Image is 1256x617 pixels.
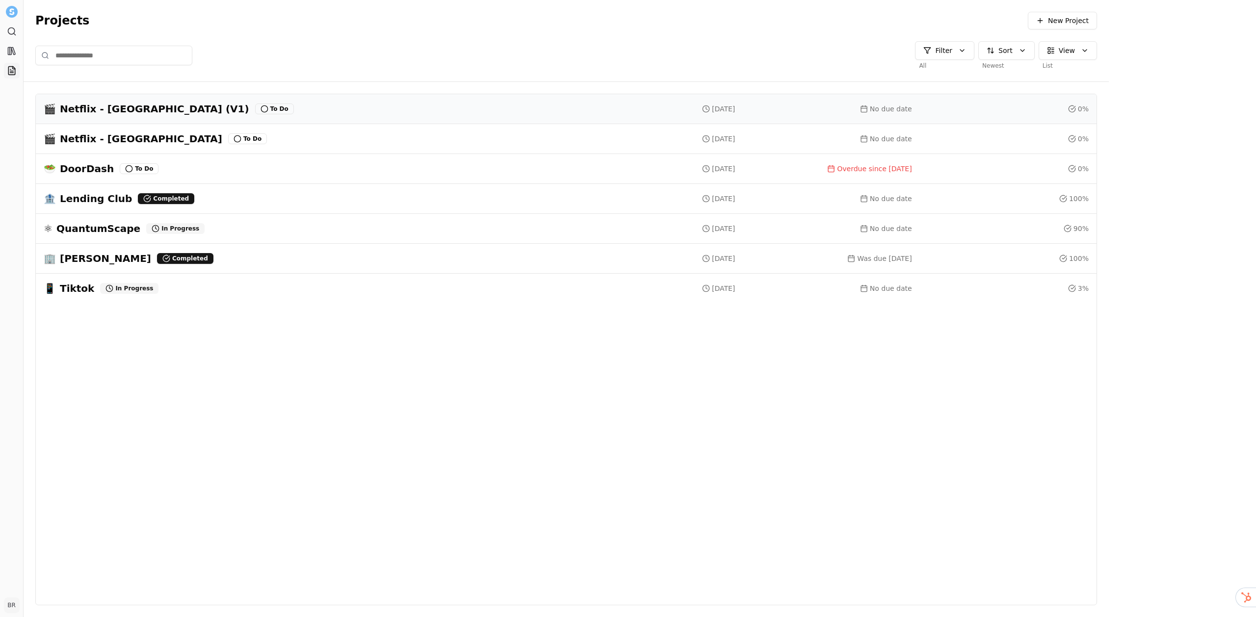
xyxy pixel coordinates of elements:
[1028,12,1097,29] button: New Project
[1078,104,1089,114] span: 0 %
[1048,16,1089,26] span: New Project
[4,4,20,20] button: Settle
[712,164,735,174] span: [DATE]
[60,102,249,116] h3: Netflix - [GEOGRAPHIC_DATA] (V1)
[1073,224,1089,233] span: 90 %
[56,222,140,235] h3: QuantumScape
[4,43,20,59] a: Library
[146,223,205,234] div: In Progress
[60,282,94,295] h3: Tiktok
[44,192,56,206] span: 🏦
[120,163,158,174] div: To Do
[1069,194,1089,204] span: 100 %
[60,192,132,206] h3: Lending Club
[712,104,735,114] span: [DATE]
[712,254,735,263] span: [DATE]
[36,94,1097,124] a: 🎬Netflix - [GEOGRAPHIC_DATA] (V1)To Do[DATE]No due date0%
[100,283,158,294] div: In Progress
[712,134,735,144] span: [DATE]
[60,132,222,146] h3: Netflix - [GEOGRAPHIC_DATA]
[1078,164,1089,174] span: 0 %
[915,62,926,70] span: All
[36,124,1097,154] a: 🎬Netflix - [GEOGRAPHIC_DATA]To Do[DATE]No due date0%
[44,282,56,295] span: 📱
[4,24,20,39] a: Search
[60,162,114,176] h3: DoorDash
[1059,46,1075,55] span: View
[44,252,56,265] span: 🏢
[870,224,912,233] span: No due date
[36,183,1097,213] a: 🏦Lending ClubCompleted[DATE]No due date100%
[255,103,294,114] div: To Do
[60,252,151,265] h3: [PERSON_NAME]
[870,134,912,144] span: No due date
[36,273,1097,303] a: 📱TiktokIn Progress[DATE]No due date3%
[870,194,912,204] span: No due date
[978,62,1004,70] span: Newest
[228,133,267,144] div: To Do
[1078,283,1089,293] span: 3 %
[935,46,952,55] span: Filter
[712,224,735,233] span: [DATE]
[1069,254,1089,263] span: 100 %
[138,193,194,204] div: Completed
[837,164,912,174] span: Overdue since [DATE]
[857,254,912,263] span: Was due [DATE]
[870,283,912,293] span: No due date
[1039,41,1097,60] button: View
[36,243,1097,273] a: 🏢[PERSON_NAME]Completed[DATE]Was due [DATE]100%
[36,154,1097,183] a: 🥗DoorDashTo Do[DATE]Overdue since [DATE]0%
[44,102,56,116] span: 🎬
[1078,134,1089,144] span: 0 %
[712,194,735,204] span: [DATE]
[4,597,20,613] button: BR
[998,46,1013,55] span: Sort
[6,6,18,18] img: Settle
[44,162,56,176] span: 🥗
[157,253,213,264] div: Completed
[712,283,735,293] span: [DATE]
[1039,62,1053,70] span: List
[44,222,52,235] span: ⚛
[36,213,1097,243] a: ⚛QuantumScapeIn Progress[DATE]No due date90%
[35,13,89,28] span: Projects
[44,132,56,146] span: 🎬
[915,41,974,60] button: Filter
[870,104,912,114] span: No due date
[978,41,1035,60] button: Sort
[4,63,20,78] a: Projects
